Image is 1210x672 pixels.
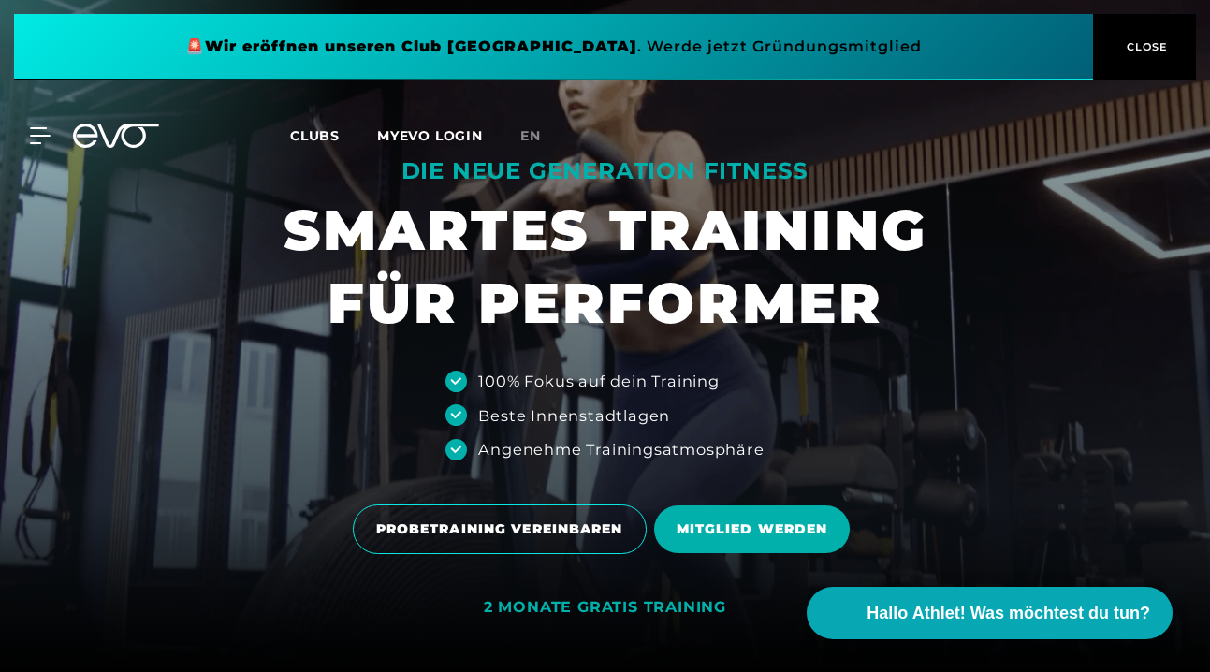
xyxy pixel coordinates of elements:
[1093,14,1196,80] button: CLOSE
[284,194,927,340] h1: SMARTES TRAINING FÜR PERFORMER
[290,126,377,144] a: Clubs
[1122,38,1168,55] span: CLOSE
[654,491,858,567] a: MITGLIED WERDEN
[484,598,726,618] div: 2 MONATE GRATIS TRAINING
[478,370,719,392] div: 100% Fokus auf dein Training
[807,587,1173,639] button: Hallo Athlet! Was möchtest du tun?
[677,519,828,539] span: MITGLIED WERDEN
[478,438,764,460] div: Angenehme Trainingsatmosphäre
[520,125,563,147] a: en
[377,127,483,144] a: MYEVO LOGIN
[478,404,670,427] div: Beste Innenstadtlagen
[520,127,541,144] span: en
[376,519,623,539] span: PROBETRAINING VEREINBAREN
[353,490,654,568] a: PROBETRAINING VEREINBAREN
[867,601,1150,626] span: Hallo Athlet! Was möchtest du tun?
[290,127,340,144] span: Clubs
